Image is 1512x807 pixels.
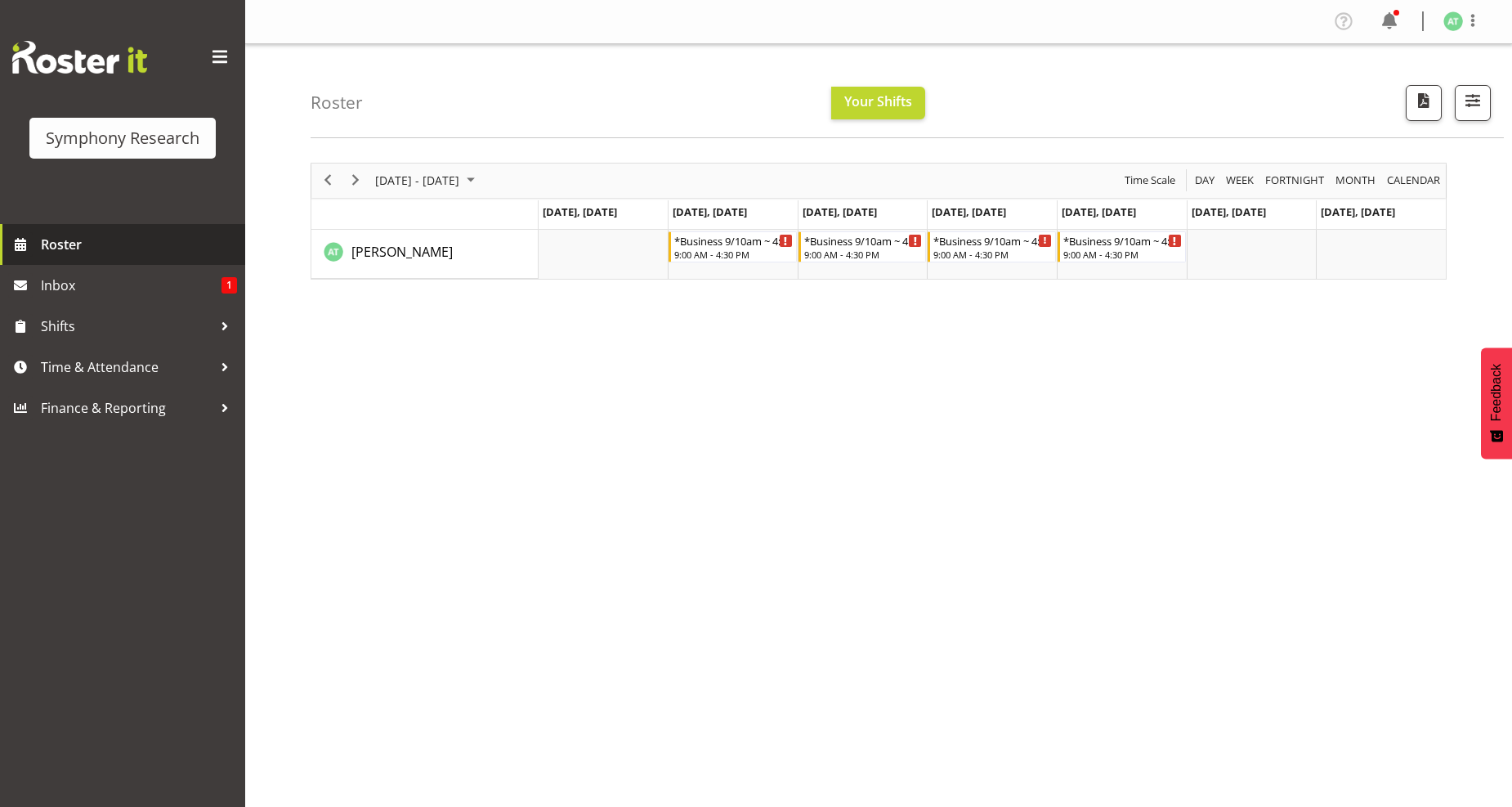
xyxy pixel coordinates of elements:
[46,126,199,150] div: Symphony Research
[345,170,367,191] button: Next
[1443,11,1463,31] img: angela-tunnicliffe1838.jpg
[342,164,369,198] div: next period
[1058,231,1186,262] div: Angela Tunnicliffe"s event - *Business 9/10am ~ 4:30pm Begin From Friday, August 29, 2025 at 9:00...
[311,230,539,279] td: Angela Tunnicliffe resource
[1223,170,1257,191] button: Timeline Week
[673,204,747,219] span: [DATE], [DATE]
[314,164,342,198] div: previous period
[932,204,1006,219] span: [DATE], [DATE]
[369,164,485,198] div: August 25 - 31, 2025
[539,230,1446,279] table: Timeline Week of August 29, 2025
[1481,347,1512,459] button: Feedback - Show survey
[804,248,923,261] div: 9:00 AM - 4:30 PM
[1333,170,1379,191] button: Timeline Month
[373,170,482,191] button: August 2025
[41,314,212,338] span: Shifts
[1385,170,1443,191] button: Month
[12,41,147,74] img: Rosterit website logo
[41,355,212,379] span: Time & Attendance
[674,232,793,249] div: *Business 9/10am ~ 4:30pm
[1264,170,1326,191] span: Fortnight
[1123,170,1177,191] span: Time Scale
[1321,204,1395,219] span: [DATE], [DATE]
[674,248,793,261] div: 9:00 AM - 4:30 PM
[351,243,453,261] span: [PERSON_NAME]
[831,87,925,119] button: Your Shifts
[1063,232,1182,249] div: *Business 9/10am ~ 4:30pm
[1334,170,1377,191] span: Month
[1263,170,1327,191] button: Fortnight
[928,231,1056,262] div: Angela Tunnicliffe"s event - *Business 9/10am ~ 4:30pm Begin From Thursday, August 28, 2025 at 9:...
[804,232,923,249] div: *Business 9/10am ~ 4:30pm
[1489,364,1504,421] span: Feedback
[1122,170,1179,191] button: Time Scale
[41,396,212,420] span: Finance & Reporting
[798,231,927,262] div: Angela Tunnicliffe"s event - *Business 9/10am ~ 4:30pm Begin From Wednesday, August 27, 2025 at 9...
[317,170,339,191] button: Previous
[41,232,237,257] span: Roster
[1192,204,1266,219] span: [DATE], [DATE]
[933,232,1052,249] div: *Business 9/10am ~ 4:30pm
[1385,170,1442,191] span: calendar
[1062,204,1136,219] span: [DATE], [DATE]
[1193,170,1216,191] span: Day
[1063,248,1182,261] div: 9:00 AM - 4:30 PM
[221,277,237,294] span: 1
[374,170,461,191] span: [DATE] - [DATE]
[1224,170,1255,191] span: Week
[669,231,797,262] div: Angela Tunnicliffe"s event - *Business 9/10am ~ 4:30pm Begin From Tuesday, August 26, 2025 at 9:0...
[844,92,912,110] span: Your Shifts
[933,248,1052,261] div: 9:00 AM - 4:30 PM
[1455,85,1491,121] button: Filter Shifts
[41,273,221,298] span: Inbox
[543,204,617,219] span: [DATE], [DATE]
[803,204,877,219] span: [DATE], [DATE]
[351,242,453,262] a: [PERSON_NAME]
[311,163,1447,280] div: Timeline Week of August 29, 2025
[311,93,363,112] h4: Roster
[1192,170,1218,191] button: Timeline Day
[1406,85,1442,121] button: Download a PDF of the roster according to the set date range.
